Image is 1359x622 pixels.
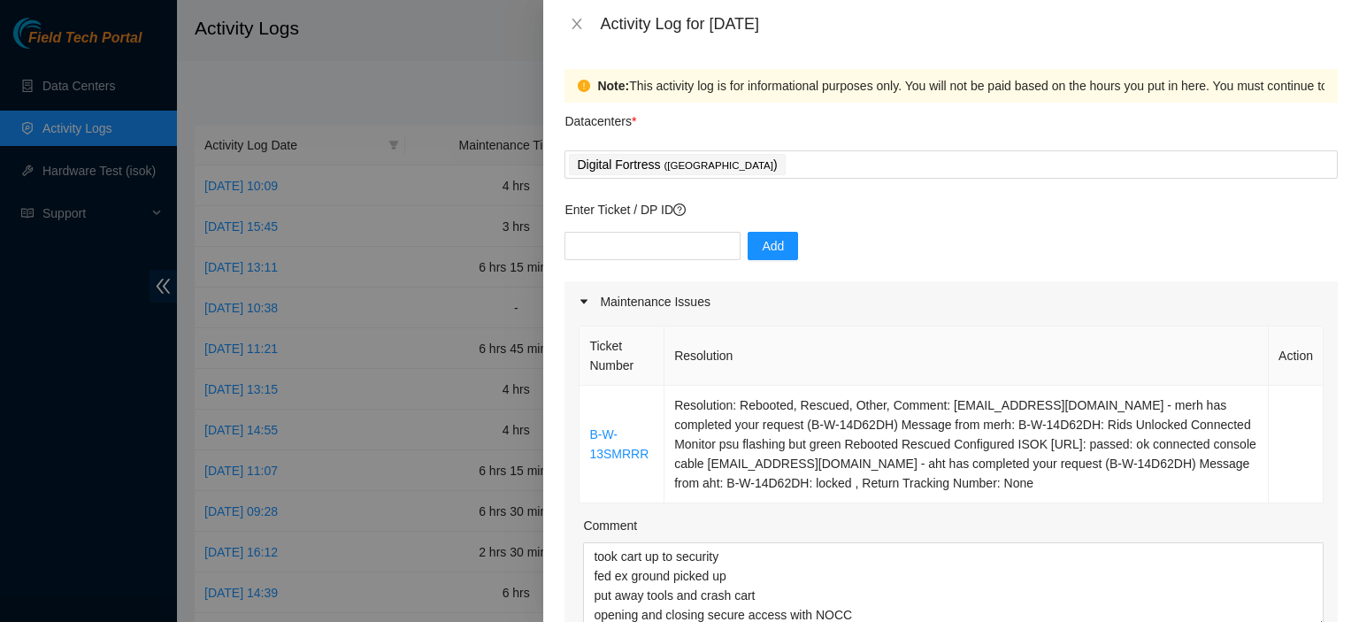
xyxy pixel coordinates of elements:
[564,16,589,33] button: Close
[579,296,589,307] span: caret-right
[664,386,1269,503] td: Resolution: Rebooted, Rescued, Other, Comment: [EMAIL_ADDRESS][DOMAIN_NAME] - merh has completed ...
[564,103,636,131] p: Datacenters
[564,281,1338,322] div: Maintenance Issues
[762,236,784,256] span: Add
[570,17,584,31] span: close
[748,232,798,260] button: Add
[564,200,1338,219] p: Enter Ticket / DP ID
[673,203,686,216] span: question-circle
[577,155,777,175] p: Digital Fortress )
[580,326,664,386] th: Ticket Number
[578,80,590,92] span: exclamation-circle
[1269,326,1324,386] th: Action
[600,14,1338,34] div: Activity Log for [DATE]
[597,76,629,96] strong: Note:
[589,427,649,461] a: B-W-13SMRRR
[664,160,773,171] span: ( [GEOGRAPHIC_DATA]
[664,326,1269,386] th: Resolution
[583,516,637,535] label: Comment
